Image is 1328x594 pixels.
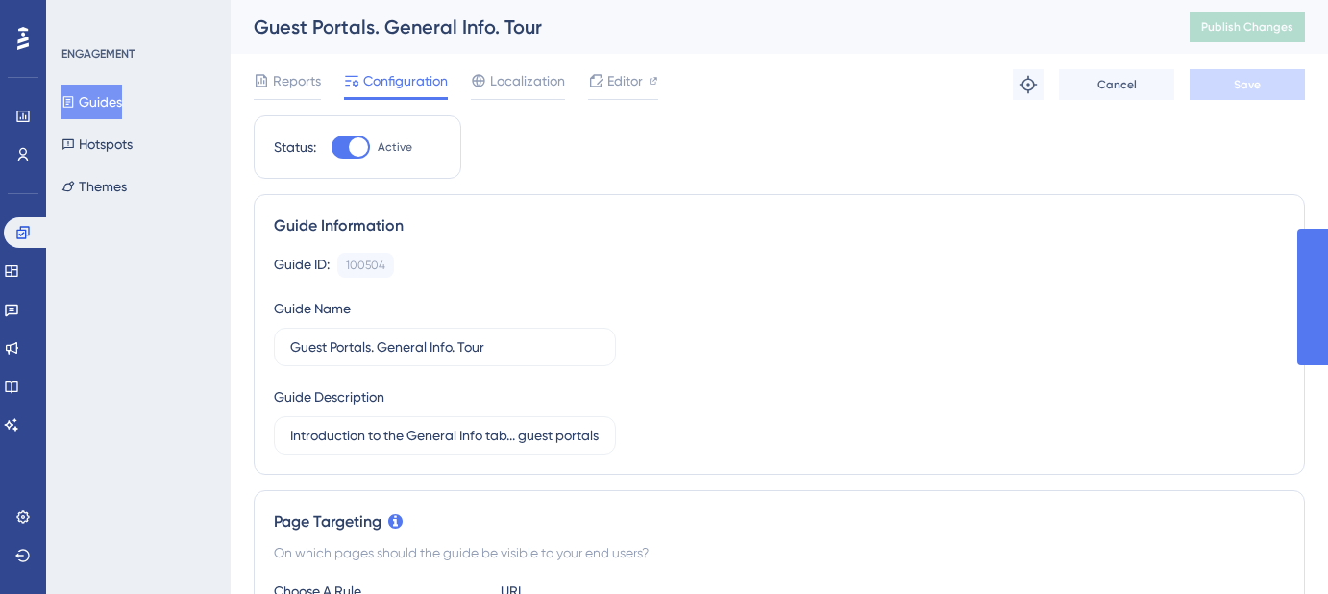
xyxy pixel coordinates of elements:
[1247,518,1305,576] iframe: UserGuiding AI Assistant Launcher
[274,214,1285,237] div: Guide Information
[378,139,412,155] span: Active
[61,127,133,161] button: Hotspots
[274,385,384,408] div: Guide Description
[274,541,1285,564] div: On which pages should the guide be visible to your end users?
[1190,69,1305,100] button: Save
[363,69,448,92] span: Configuration
[290,336,600,358] input: Type your Guide’s Name here
[61,169,127,204] button: Themes
[273,69,321,92] span: Reports
[346,258,385,273] div: 100504
[490,69,565,92] span: Localization
[607,69,643,92] span: Editor
[1059,69,1174,100] button: Cancel
[1190,12,1305,42] button: Publish Changes
[1097,77,1137,92] span: Cancel
[61,85,122,119] button: Guides
[274,136,316,159] div: Status:
[1201,19,1293,35] span: Publish Changes
[254,13,1142,40] div: Guest Portals. General Info. Tour
[1234,77,1261,92] span: Save
[274,253,330,278] div: Guide ID:
[61,46,135,62] div: ENGAGEMENT
[290,425,600,446] input: Type your Guide’s Description here
[274,297,351,320] div: Guide Name
[274,510,1285,533] div: Page Targeting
